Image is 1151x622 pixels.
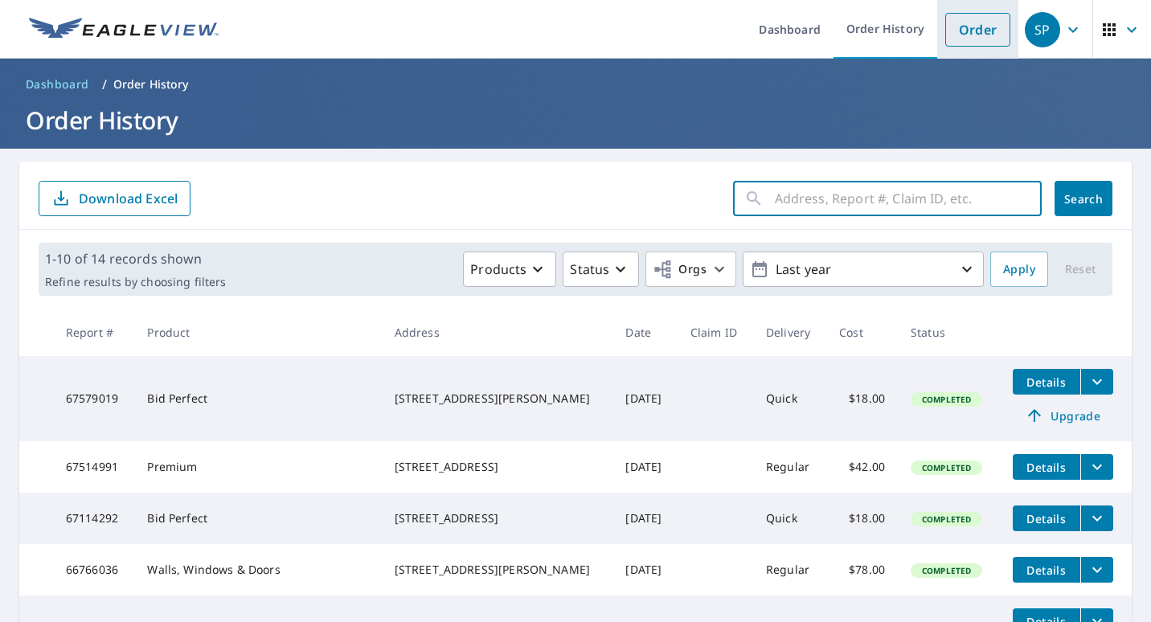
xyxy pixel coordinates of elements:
button: Download Excel [39,181,190,216]
span: Details [1022,460,1071,475]
td: $18.00 [826,356,898,441]
td: 67579019 [53,356,135,441]
td: Premium [134,441,381,493]
td: $42.00 [826,441,898,493]
td: Regular [753,544,826,595]
span: Completed [912,565,981,576]
span: Search [1067,191,1100,207]
a: Upgrade [1013,403,1113,428]
p: Order History [113,76,189,92]
span: Completed [912,394,981,405]
span: Details [1022,563,1071,578]
p: Last year [769,256,957,284]
td: Quick [753,493,826,544]
button: Products [463,252,556,287]
td: $78.00 [826,544,898,595]
p: Status [570,260,609,279]
p: Download Excel [79,190,178,207]
button: filesDropdownBtn-67114292 [1080,505,1113,531]
td: Bid Perfect [134,493,381,544]
p: Refine results by choosing filters [45,275,226,289]
span: Orgs [653,260,707,280]
button: Search [1055,181,1112,216]
th: Address [382,309,613,356]
span: Completed [912,514,981,525]
td: Walls, Windows & Doors [134,544,381,595]
span: Upgrade [1022,406,1104,425]
th: Claim ID [678,309,753,356]
td: [DATE] [612,493,677,544]
input: Address, Report #, Claim ID, etc. [775,176,1042,221]
div: [STREET_ADDRESS] [395,459,600,475]
button: Last year [743,252,984,287]
th: Product [134,309,381,356]
td: Quick [753,356,826,441]
button: detailsBtn-66766036 [1013,557,1080,583]
div: SP [1025,12,1060,47]
span: Details [1022,511,1071,526]
button: detailsBtn-67579019 [1013,369,1080,395]
span: Dashboard [26,76,89,92]
button: Apply [990,252,1048,287]
span: Details [1022,374,1071,390]
button: filesDropdownBtn-66766036 [1080,557,1113,583]
th: Delivery [753,309,826,356]
td: $18.00 [826,493,898,544]
button: filesDropdownBtn-67514991 [1080,454,1113,480]
th: Date [612,309,677,356]
div: [STREET_ADDRESS] [395,510,600,526]
td: [DATE] [612,544,677,595]
div: [STREET_ADDRESS][PERSON_NAME] [395,562,600,578]
p: Products [470,260,526,279]
button: detailsBtn-67114292 [1013,505,1080,531]
img: EV Logo [29,18,219,42]
td: 67114292 [53,493,135,544]
button: Orgs [645,252,736,287]
span: Apply [1003,260,1035,280]
button: filesDropdownBtn-67579019 [1080,369,1113,395]
td: [DATE] [612,441,677,493]
p: 1-10 of 14 records shown [45,249,226,268]
a: Order [945,13,1010,47]
li: / [102,75,107,94]
td: 67514991 [53,441,135,493]
a: Dashboard [19,72,96,97]
div: [STREET_ADDRESS][PERSON_NAME] [395,391,600,407]
td: Bid Perfect [134,356,381,441]
span: Completed [912,462,981,473]
td: Regular [753,441,826,493]
button: detailsBtn-67514991 [1013,454,1080,480]
h1: Order History [19,104,1132,137]
th: Status [898,309,1000,356]
th: Report # [53,309,135,356]
th: Cost [826,309,898,356]
nav: breadcrumb [19,72,1132,97]
td: [DATE] [612,356,677,441]
button: Status [563,252,639,287]
td: 66766036 [53,544,135,595]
